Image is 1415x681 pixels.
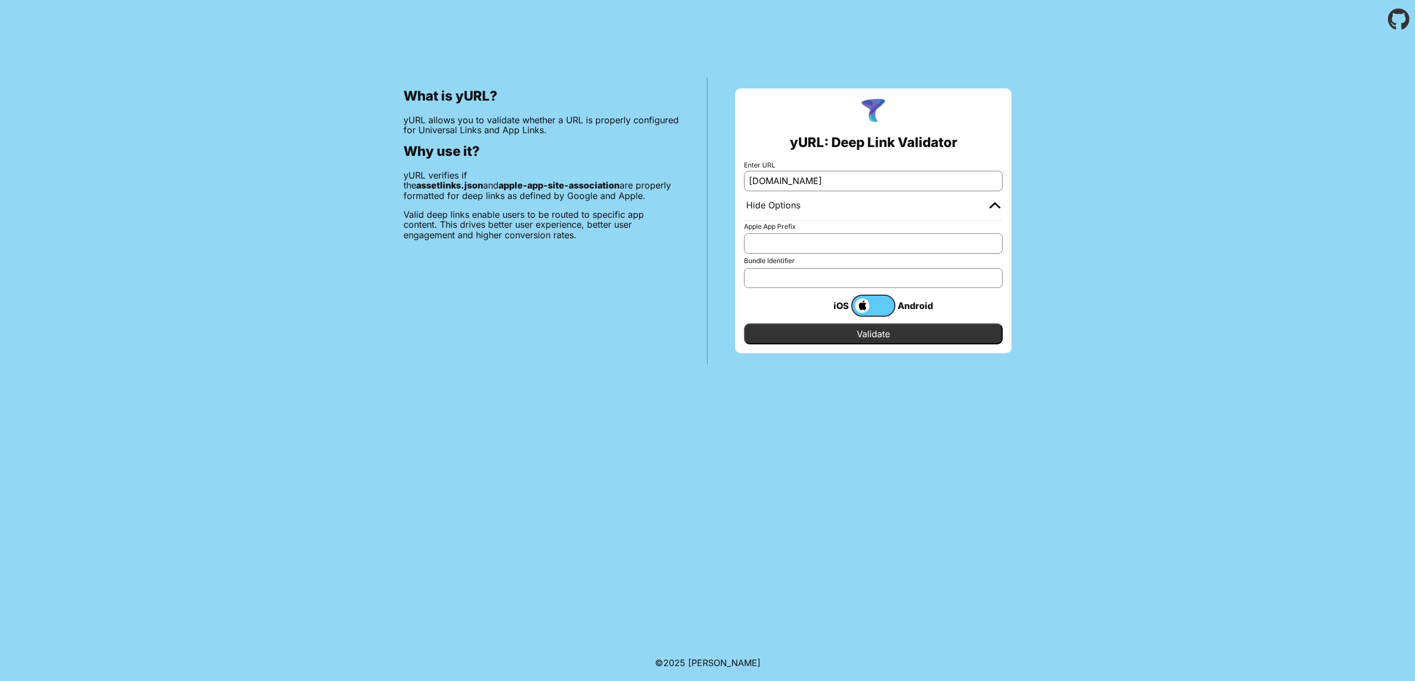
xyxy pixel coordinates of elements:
[403,209,679,240] p: Valid deep links enable users to be routed to specific app content. This drives better user exper...
[859,97,888,126] img: yURL Logo
[663,657,685,668] span: 2025
[744,323,1003,344] input: Validate
[989,202,1000,208] img: chevron
[807,298,851,313] div: iOS
[744,171,1003,191] input: e.g. https://app.chayev.com/xyx
[688,657,761,668] a: Michael Ibragimchayev's Personal Site
[403,88,679,104] h2: What is yURL?
[403,115,679,135] p: yURL allows you to validate whether a URL is properly configured for Universal Links and App Links.
[746,200,800,211] div: Hide Options
[790,135,957,150] h2: yURL: Deep Link Validator
[499,180,620,191] b: apple-app-site-association
[744,161,1003,169] label: Enter URL
[744,223,1003,231] label: Apple App Prefix
[655,645,761,681] footer: ©
[895,298,940,313] div: Android
[403,144,679,159] h2: Why use it?
[403,170,679,201] p: yURL verifies if the and are properly formatted for deep links as defined by Google and Apple.
[416,180,483,191] b: assetlinks.json
[744,257,1003,265] label: Bundle Identifier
